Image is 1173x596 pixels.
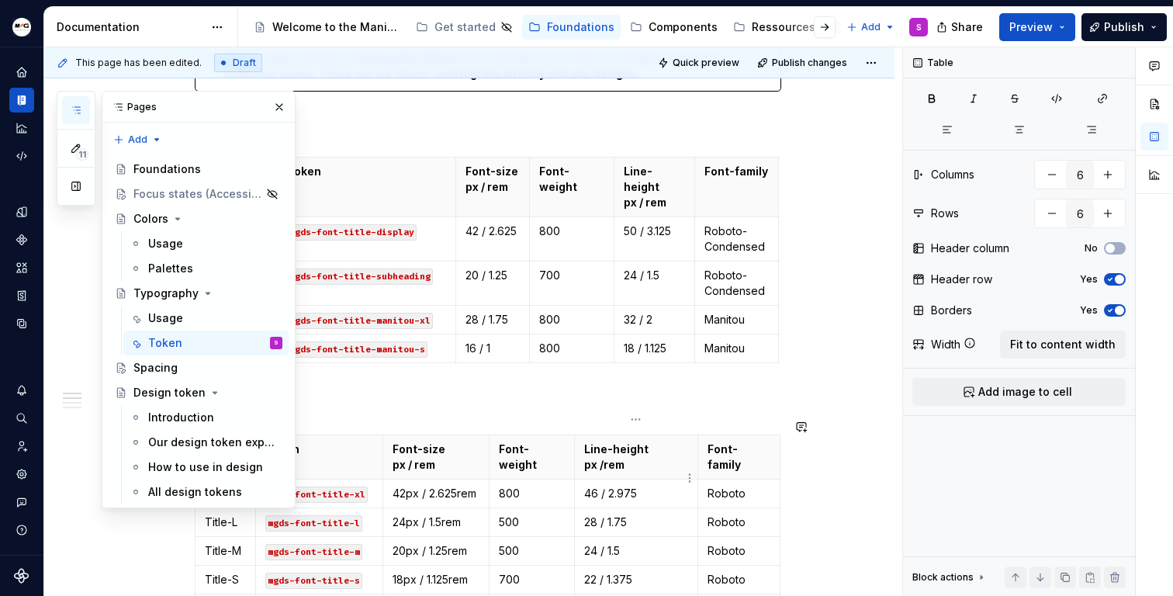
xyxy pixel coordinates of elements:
a: Palettes [123,256,289,281]
div: Documentation [9,88,34,113]
div: Usage [148,310,183,326]
button: Publish [1081,13,1167,41]
button: Add image to cell [912,378,1126,406]
p: Title-S [205,572,246,587]
div: Columns [931,167,974,182]
p: 800 [539,341,604,356]
p: 24 / 1.5 [584,543,688,559]
div: Invite team [9,434,34,459]
p: 42 / 2.625 [465,223,520,239]
span: This page has been edited. [75,57,202,69]
button: Notifications [9,378,34,403]
code: mgds-font-title-s [265,573,362,589]
code: mgds-font-title-xl [265,487,368,503]
div: Colors [133,211,168,227]
p: Roboto [708,543,770,559]
h2: Special [195,120,781,144]
div: Width [931,337,960,352]
p: 18 / 1.125 [624,341,685,356]
button: Add [109,129,167,151]
p: 46 / 2.975 [584,486,688,501]
div: Rows [931,206,959,221]
div: Page tree [247,12,839,43]
div: Introduction [148,410,214,425]
p: 24px / 1.5rem [393,515,480,530]
p: Font-size px / rem [465,164,520,195]
div: Palettes [148,261,193,276]
a: Typography [109,281,289,306]
a: Ressources [727,15,822,40]
p: 24 / 1.5 [624,268,685,283]
p: Roboto [708,486,770,501]
a: Colors [109,206,289,231]
a: Design tokens [9,199,34,224]
p: 42px / 2.625rem [393,486,480,501]
a: Home [9,60,34,85]
a: Components [624,15,724,40]
label: Yes [1080,304,1098,317]
div: Design token [133,385,206,400]
p: 50 / 3.125 [624,223,685,239]
div: Search ⌘K [9,406,34,431]
div: Our design token explained [148,435,276,450]
a: Foundations [522,15,621,40]
div: Analytics [9,116,34,140]
label: Yes [1080,273,1098,286]
div: Documentation [57,19,203,35]
p: Font-weight [499,442,565,473]
h2: Title [195,397,781,422]
p: 500 [499,515,565,530]
svg: Supernova Logo [14,568,29,584]
div: Token [148,335,182,351]
p: 700 [499,572,565,587]
span: Add [128,133,147,146]
a: Introduction [123,405,289,430]
a: Get started [410,15,519,40]
a: Usage [123,306,289,331]
div: S [274,335,279,351]
button: Share [929,13,993,41]
div: Data sources [9,311,34,336]
p: 800 [539,312,604,327]
p: Line-height px / rem [624,164,685,210]
p: 16 / 1 [465,341,520,356]
p: 18px / 1.125rem [393,572,480,587]
a: Assets [9,255,34,280]
div: Focus states (Accessibility) [133,186,261,202]
a: Foundations [109,157,289,182]
p: 28 / 1.75 [584,515,688,530]
div: Header row [931,272,992,287]
div: How to use in design [148,459,263,475]
a: Design token [109,380,289,405]
div: Borders [931,303,972,318]
div: Welcome to the Manitou and [PERSON_NAME] Design System [272,19,400,35]
div: Usage [148,236,183,251]
button: Preview [999,13,1075,41]
p: 800 [499,486,565,501]
button: Contact support [9,490,34,515]
p: Font-size px / rem [393,442,480,473]
a: Focus states (Accessibility) [109,182,289,206]
code: mgds-font-title-display [287,224,417,241]
p: Title-M [205,543,246,559]
label: No [1085,242,1098,255]
p: Title-L [205,515,246,530]
p: 500 [499,543,565,559]
p: 20px / 1.25rem [393,543,480,559]
button: Quick preview [653,52,746,74]
span: Preview [1009,19,1053,35]
div: Spacing [133,360,178,376]
a: TokenS [123,331,289,355]
p: 20 / 1.25 [465,268,520,283]
code: mgds-font-title-manitou-s [287,341,427,358]
a: Storybook stories [9,283,34,308]
div: Typography [133,286,199,301]
p: Roboto [708,572,770,587]
a: Welcome to the Manitou and [PERSON_NAME] Design System [247,15,407,40]
div: Foundations [547,19,614,35]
